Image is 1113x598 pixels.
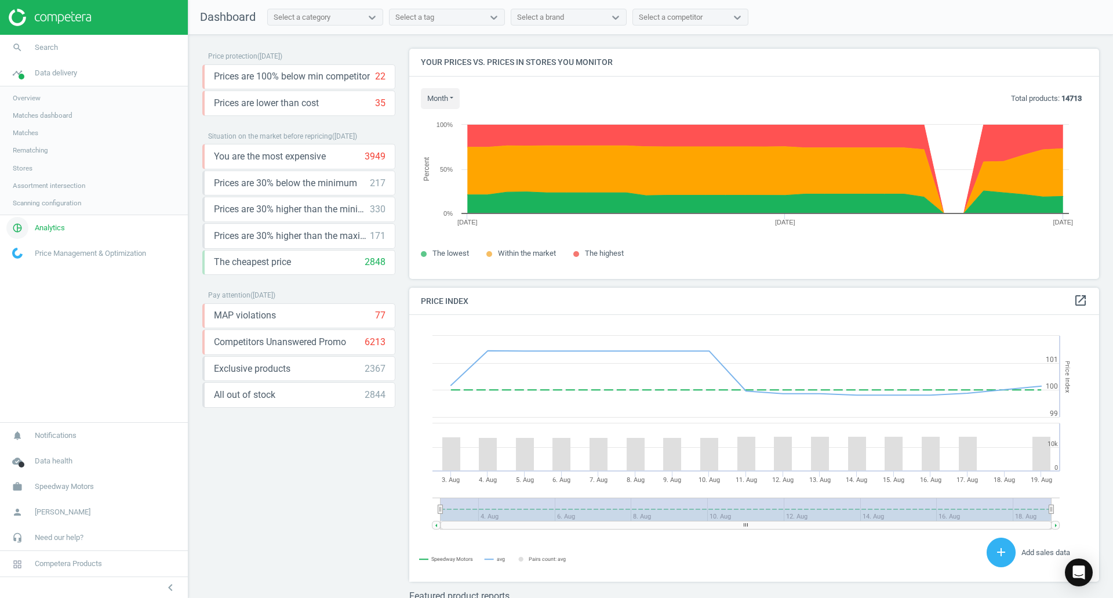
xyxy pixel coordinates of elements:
[775,219,795,226] tspan: [DATE]
[370,230,385,242] div: 171
[529,556,566,562] tspan: Pairs count: avg
[498,249,556,258] span: Within the market
[639,12,703,23] div: Select a competitor
[1046,382,1058,390] text: 100
[1074,293,1087,307] i: open_in_new
[1011,93,1082,104] p: Total products:
[1050,409,1058,418] text: 99
[956,476,978,484] tspan: 17. Aug
[443,210,453,217] text: 0%
[156,580,185,595] button: chevron_left
[214,389,275,401] span: All out of stock
[920,476,941,484] tspan: 16. Aug
[208,132,332,140] span: Situation on the market before repricing
[421,88,460,109] button: month
[1064,361,1071,393] tspan: Price Index
[590,476,608,484] tspan: 7. Aug
[35,481,94,492] span: Speedway Motors
[772,476,794,484] tspan: 12. Aug
[627,476,645,484] tspan: 8. Aug
[440,166,453,173] text: 50%
[1047,440,1058,448] text: 10k
[13,181,85,190] span: Assortment intersection
[663,476,681,484] tspan: 9. Aug
[1046,356,1058,364] text: 101
[431,556,473,562] tspan: Speedway Motors
[442,476,460,484] tspan: 3. Aug
[13,128,38,137] span: Matches
[250,291,275,299] span: ( [DATE] )
[214,177,357,190] span: Prices are 30% below the minimum
[6,425,28,447] i: notifications
[1054,464,1058,472] text: 0
[13,198,81,208] span: Scanning configuration
[365,389,385,401] div: 2844
[214,256,291,269] span: The cheapest price
[35,456,72,466] span: Data health
[214,70,370,83] span: Prices are 100% below min competitor
[365,256,385,269] div: 2848
[1021,548,1070,557] span: Add sales data
[13,164,32,173] span: Stores
[1074,293,1087,309] a: open_in_new
[552,476,570,484] tspan: 6. Aug
[35,559,102,569] span: Competera Products
[274,12,330,23] div: Select a category
[332,132,357,140] span: ( [DATE] )
[437,121,453,128] text: 100%
[214,336,346,349] span: Competitors Unanswered Promo
[994,476,1015,484] tspan: 18. Aug
[6,527,28,549] i: headset_mic
[375,97,385,110] div: 35
[6,217,28,239] i: pie_chart_outlined
[6,501,28,523] i: person
[9,9,91,26] img: ajHJNr6hYgQAAAAASUVORK5CYII=
[214,363,290,375] span: Exclusive products
[370,203,385,216] div: 330
[736,476,757,484] tspan: 11. Aug
[35,68,77,78] span: Data delivery
[432,249,469,258] span: The lowest
[13,146,48,155] span: Rematching
[35,223,65,233] span: Analytics
[375,70,385,83] div: 22
[883,476,904,484] tspan: 15. Aug
[214,230,370,242] span: Prices are 30% higher than the maximal
[395,12,434,23] div: Select a tag
[12,248,23,259] img: wGWNvw8QSZomAAAAABJRU5ErkJggg==
[1053,219,1073,226] tspan: [DATE]
[479,476,497,484] tspan: 4. Aug
[994,545,1008,559] i: add
[35,248,146,259] span: Price Management & Optimization
[257,52,282,60] span: ( [DATE] )
[1031,476,1052,484] tspan: 19. Aug
[35,532,83,543] span: Need our help?
[375,309,385,322] div: 77
[497,556,505,562] tspan: avg
[516,476,534,484] tspan: 5. Aug
[1065,559,1093,586] div: Open Intercom Messenger
[6,62,28,84] i: timeline
[13,93,41,103] span: Overview
[365,150,385,163] div: 3949
[409,288,1099,315] h4: Price Index
[35,42,58,53] span: Search
[6,37,28,59] i: search
[13,111,72,120] span: Matches dashboard
[585,249,624,258] span: The highest
[517,12,564,23] div: Select a brand
[370,177,385,190] div: 217
[6,476,28,498] i: work
[365,363,385,375] div: 2367
[208,291,250,299] span: Pay attention
[200,10,256,24] span: Dashboard
[163,581,177,595] i: chevron_left
[987,538,1016,567] button: add
[6,450,28,472] i: cloud_done
[1061,94,1082,103] b: 14713
[35,507,90,517] span: [PERSON_NAME]
[214,97,319,110] span: Prices are lower than cost
[35,430,77,441] span: Notifications
[365,336,385,349] div: 6213
[457,219,478,226] tspan: [DATE]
